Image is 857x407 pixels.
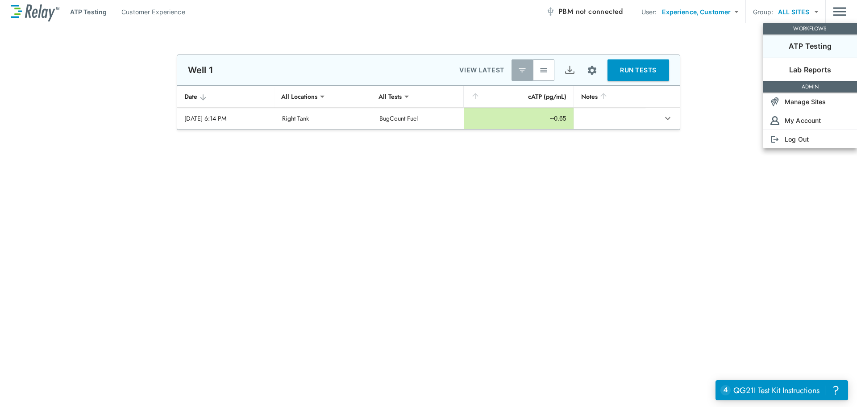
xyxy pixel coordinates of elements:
img: Account [770,116,779,125]
p: ADMIN [765,83,855,91]
p: My Account [785,116,821,125]
img: Log Out Icon [770,135,779,144]
p: Lab Reports [789,64,831,75]
p: Manage Sites [785,97,826,106]
p: Log Out [785,134,809,144]
img: Sites [770,97,779,106]
p: ATP Testing [789,41,832,51]
iframe: Resource center [716,380,848,400]
p: WORKFLOWS [765,25,855,33]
